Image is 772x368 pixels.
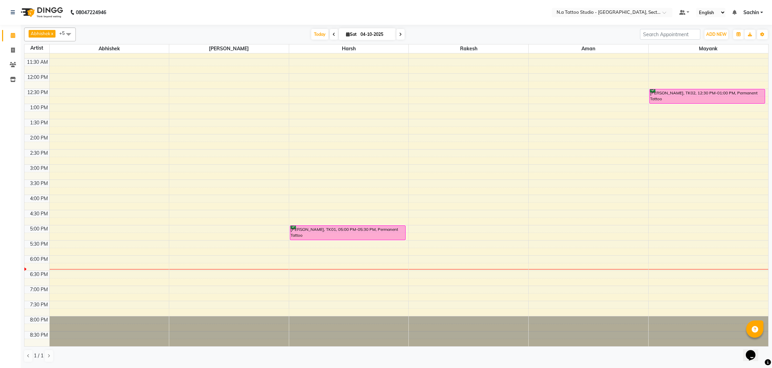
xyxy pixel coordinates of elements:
[29,210,49,217] div: 4:30 PM
[640,29,700,40] input: Search Appointment
[29,225,49,233] div: 5:00 PM
[18,3,65,22] img: logo
[29,241,49,248] div: 5:30 PM
[29,195,49,202] div: 4:00 PM
[409,44,528,53] span: Rakesh
[290,226,405,240] div: [PERSON_NAME], TK01, 05:00 PM-05:30 PM, Permanent Tattoo
[529,44,648,53] span: Aman
[26,89,49,96] div: 12:30 PM
[50,44,169,53] span: Abhishek
[34,352,43,359] span: 1 / 1
[29,271,49,278] div: 6:30 PM
[743,9,759,16] span: Sachin
[704,30,728,39] button: ADD NEW
[26,74,49,81] div: 12:00 PM
[311,29,328,40] span: Today
[24,44,49,52] div: Artist
[29,104,49,111] div: 1:00 PM
[706,32,727,37] span: ADD NEW
[289,44,409,53] span: Harsh
[59,30,70,36] span: +5
[358,29,393,40] input: 2025-10-04
[29,119,49,126] div: 1:30 PM
[29,286,49,293] div: 7:00 PM
[31,31,50,36] span: Abhishek
[169,44,289,53] span: [PERSON_NAME]
[344,32,358,37] span: Sat
[29,134,49,142] div: 2:00 PM
[649,44,768,53] span: Mayank
[29,165,49,172] div: 3:00 PM
[29,256,49,263] div: 6:00 PM
[650,89,765,103] div: [PERSON_NAME], TK02, 12:30 PM-01:00 PM, Permanent Tattoo
[29,150,49,157] div: 2:30 PM
[29,316,49,324] div: 8:00 PM
[29,331,49,339] div: 8:30 PM
[29,180,49,187] div: 3:30 PM
[76,3,106,22] b: 08047224946
[743,340,765,361] iframe: chat widget
[29,301,49,308] div: 7:30 PM
[26,59,49,66] div: 11:30 AM
[50,31,53,36] a: x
